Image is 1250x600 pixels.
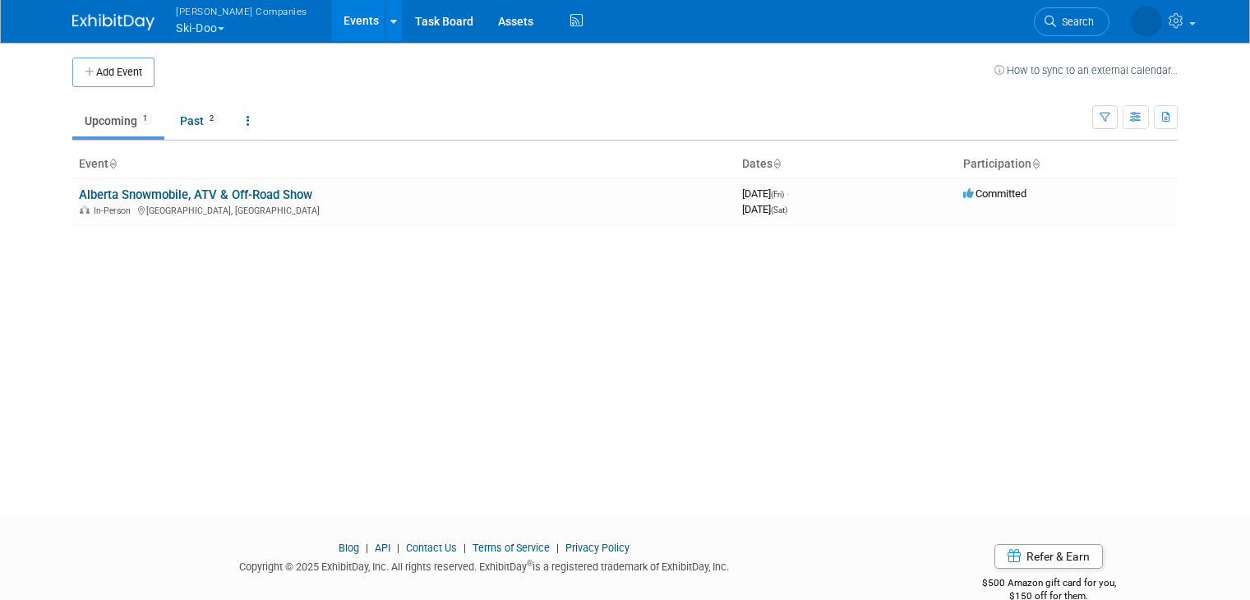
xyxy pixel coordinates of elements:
span: 1 [138,113,152,125]
span: [DATE] [742,187,789,200]
sup: ® [527,559,533,568]
span: Committed [963,187,1026,200]
a: Alberta Snowmobile, ATV & Off-Road Show [79,187,312,202]
div: [GEOGRAPHIC_DATA], [GEOGRAPHIC_DATA] [79,203,729,216]
a: Blog [339,542,359,554]
span: (Sat) [771,205,787,215]
th: Dates [736,150,957,178]
th: Event [72,150,736,178]
span: | [552,542,563,554]
span: (Fri) [771,190,784,199]
span: 2 [205,113,219,125]
span: - [786,187,789,200]
a: Sort by Event Name [108,157,117,170]
a: Search [1034,7,1109,36]
span: | [459,542,470,554]
span: [DATE] [742,203,787,215]
a: Past2 [168,105,231,136]
img: Thomas Warnert [1131,6,1162,37]
img: In-Person Event [80,205,90,214]
span: In-Person [94,205,136,216]
a: Sort by Start Date [773,157,781,170]
th: Participation [957,150,1178,178]
div: Copyright © 2025 ExhibitDay, Inc. All rights reserved. ExhibitDay is a registered trademark of Ex... [72,556,895,575]
span: [PERSON_NAME] Companies [176,2,307,20]
span: | [362,542,372,554]
a: Privacy Policy [565,542,630,554]
button: Add Event [72,58,155,87]
img: ExhibitDay [72,14,155,30]
a: How to sync to an external calendar... [994,64,1178,76]
a: Upcoming1 [72,105,164,136]
a: Contact Us [406,542,457,554]
span: Search [1056,16,1094,28]
a: API [375,542,390,554]
span: | [393,542,404,554]
a: Sort by Participation Type [1031,157,1040,170]
a: Refer & Earn [994,544,1103,569]
a: Terms of Service [473,542,550,554]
